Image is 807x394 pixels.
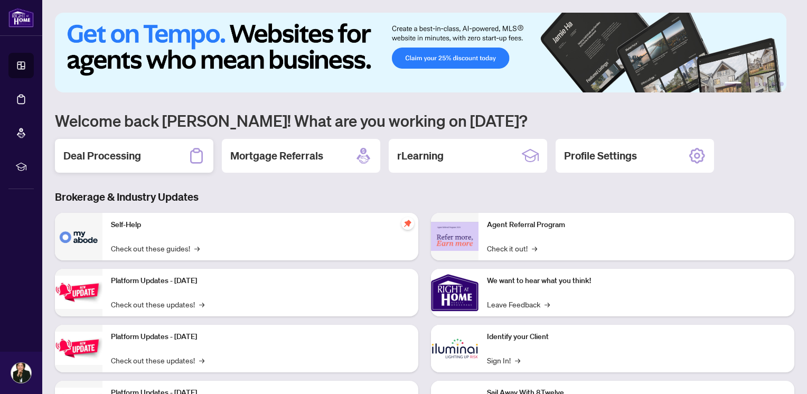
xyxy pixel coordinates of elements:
button: Open asap [765,357,796,389]
button: 1 [725,82,742,86]
img: Profile Icon [11,363,31,383]
p: We want to hear what you think! [487,275,786,287]
button: 4 [763,82,767,86]
a: Check out these updates!→ [111,354,204,366]
a: Check it out!→ [487,242,537,254]
span: → [199,298,204,310]
button: 2 [746,82,750,86]
img: Slide 0 [55,13,786,92]
button: 5 [771,82,775,86]
span: → [194,242,200,254]
img: Platform Updates - July 21, 2025 [55,276,102,309]
span: → [545,298,550,310]
a: Check out these guides!→ [111,242,200,254]
span: → [532,242,537,254]
p: Platform Updates - [DATE] [111,275,410,287]
h2: Profile Settings [564,148,637,163]
span: pushpin [401,217,414,230]
p: Self-Help [111,219,410,231]
a: Sign In!→ [487,354,520,366]
h3: Brokerage & Industry Updates [55,190,794,204]
p: Agent Referral Program [487,219,786,231]
h2: Mortgage Referrals [230,148,323,163]
img: We want to hear what you think! [431,269,478,316]
span: → [515,354,520,366]
img: Self-Help [55,213,102,260]
img: logo [8,8,34,27]
h1: Welcome back [PERSON_NAME]! What are you working on [DATE]? [55,110,794,130]
button: 3 [754,82,758,86]
img: Agent Referral Program [431,222,478,251]
img: Platform Updates - July 8, 2025 [55,332,102,365]
img: Identify your Client [431,325,478,372]
h2: rLearning [397,148,444,163]
p: Identify your Client [487,331,786,343]
p: Platform Updates - [DATE] [111,331,410,343]
a: Check out these updates!→ [111,298,204,310]
button: 6 [780,82,784,86]
a: Leave Feedback→ [487,298,550,310]
h2: Deal Processing [63,148,141,163]
span: → [199,354,204,366]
